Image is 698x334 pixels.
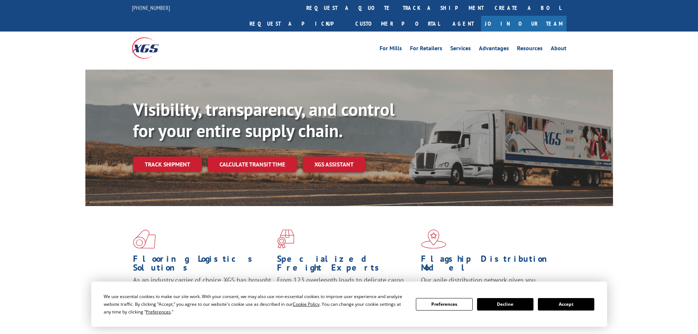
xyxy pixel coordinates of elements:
[132,4,170,11] a: [PHONE_NUMBER]
[421,254,559,276] h1: Flagship Distribution Model
[133,276,271,302] span: As an industry carrier of choice, XGS has brought innovation and dedication to flooring logistics...
[421,276,556,293] span: Our agile distribution network gives you nationwide inventory management on demand.
[277,254,416,276] h1: Specialized Freight Experts
[421,230,446,249] img: xgs-icon-flagship-distribution-model-red
[293,301,320,307] span: Cookie Policy
[416,298,472,311] button: Preferences
[303,157,365,172] a: XGS ASSISTANT
[350,16,445,32] a: Customer Portal
[208,157,297,172] a: Calculate transit time
[551,45,566,54] a: About
[146,309,171,315] span: Preferences
[133,98,395,142] b: Visibility, transparency, and control for your entire supply chain.
[450,45,471,54] a: Services
[479,45,509,54] a: Advantages
[538,298,594,311] button: Accept
[133,157,202,172] a: Track shipment
[445,16,481,32] a: Agent
[133,254,272,276] h1: Flooring Logistics Solutions
[277,276,416,308] p: From 123 overlength loads to delicate cargo, our experienced staff knows the best way to move you...
[133,230,156,249] img: xgs-icon-total-supply-chain-intelligence-red
[410,45,442,54] a: For Retailers
[380,45,402,54] a: For Mills
[244,16,350,32] a: Request a pickup
[481,16,566,32] a: Join Our Team
[477,298,533,311] button: Decline
[104,293,407,316] div: We use essential cookies to make our site work. With your consent, we may also use non-essential ...
[517,45,543,54] a: Resources
[277,230,294,249] img: xgs-icon-focused-on-flooring-red
[91,282,607,327] div: Cookie Consent Prompt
